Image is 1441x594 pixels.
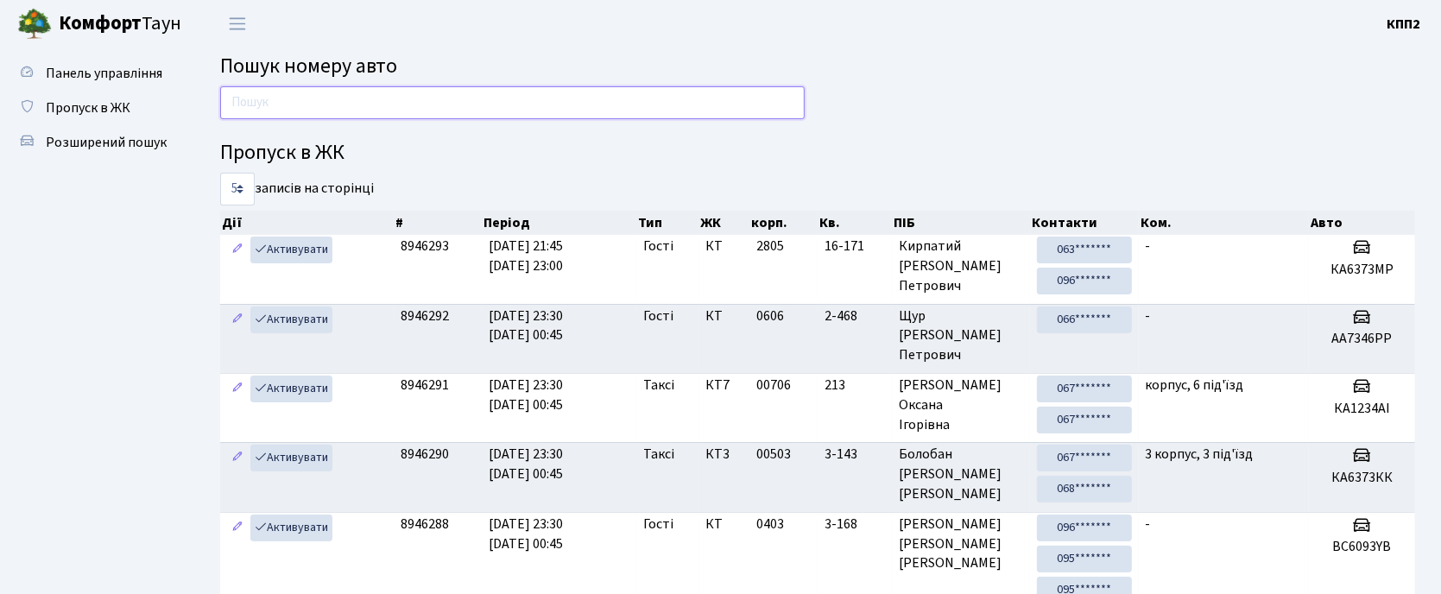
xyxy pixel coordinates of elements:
[818,211,892,235] th: Кв.
[705,306,743,326] span: КТ
[401,376,449,395] span: 8946291
[482,211,637,235] th: Період
[825,445,885,464] span: 3-143
[756,237,784,256] span: 2805
[59,9,181,39] span: Таун
[1387,14,1420,35] a: КПП2
[899,376,1023,435] span: [PERSON_NAME] Оксана Ігорівна
[250,306,332,333] a: Активувати
[489,376,563,414] span: [DATE] 23:30 [DATE] 00:45
[1316,331,1408,347] h5: АА7346РР
[705,445,743,464] span: КТ3
[46,98,130,117] span: Пропуск в ЖК
[220,173,374,205] label: записів на сторінці
[899,515,1023,574] span: [PERSON_NAME] [PERSON_NAME] [PERSON_NAME]
[756,515,784,534] span: 0403
[1030,211,1139,235] th: Контакти
[756,306,784,325] span: 0606
[643,445,674,464] span: Таксі
[825,237,885,256] span: 16-171
[899,306,1023,366] span: Щур [PERSON_NAME] Петрович
[9,91,181,125] a: Пропуск в ЖК
[46,64,162,83] span: Панель управління
[643,237,673,256] span: Гості
[9,125,181,160] a: Розширений пошук
[401,515,449,534] span: 8946288
[220,141,1415,166] h4: Пропуск в ЖК
[220,86,805,119] input: Пошук
[9,56,181,91] a: Панель управління
[227,445,248,471] a: Редагувати
[220,173,255,205] select: записів на сторінці
[250,445,332,471] a: Активувати
[1146,306,1151,325] span: -
[59,9,142,37] b: Комфорт
[825,306,885,326] span: 2-468
[899,237,1023,296] span: Кирпатий [PERSON_NAME] Петрович
[899,445,1023,504] span: Болобан [PERSON_NAME] [PERSON_NAME]
[401,445,449,464] span: 8946290
[756,445,791,464] span: 00503
[1146,445,1254,464] span: 3 корпус, 3 під'їзд
[636,211,698,235] th: Тип
[46,133,167,152] span: Розширений пошук
[216,9,259,38] button: Переключити навігацію
[1316,539,1408,555] h5: ВС6093YB
[1139,211,1310,235] th: Ком.
[705,376,743,395] span: КТ7
[643,376,674,395] span: Таксі
[1309,211,1415,235] th: Авто
[705,515,743,534] span: КТ
[749,211,818,235] th: корп.
[1316,401,1408,417] h5: КА1234АІ
[489,237,563,275] span: [DATE] 21:45 [DATE] 23:00
[643,515,673,534] span: Гості
[892,211,1030,235] th: ПІБ
[401,306,449,325] span: 8946292
[1387,15,1420,34] b: КПП2
[227,515,248,541] a: Редагувати
[17,7,52,41] img: logo.png
[401,237,449,256] span: 8946293
[1146,376,1244,395] span: корпус, 6 під'їзд
[250,515,332,541] a: Активувати
[227,237,248,263] a: Редагувати
[489,445,563,483] span: [DATE] 23:30 [DATE] 00:45
[825,515,885,534] span: 3-168
[220,51,397,81] span: Пошук номеру авто
[698,211,749,235] th: ЖК
[1146,515,1151,534] span: -
[489,515,563,553] span: [DATE] 23:30 [DATE] 00:45
[825,376,885,395] span: 213
[250,376,332,402] a: Активувати
[1146,237,1151,256] span: -
[220,211,394,235] th: Дії
[705,237,743,256] span: КТ
[756,376,791,395] span: 00706
[250,237,332,263] a: Активувати
[489,306,563,345] span: [DATE] 23:30 [DATE] 00:45
[227,376,248,402] a: Редагувати
[227,306,248,333] a: Редагувати
[394,211,482,235] th: #
[1316,262,1408,278] h5: КА6373МР
[1316,470,1408,486] h5: КА6373КК
[643,306,673,326] span: Гості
